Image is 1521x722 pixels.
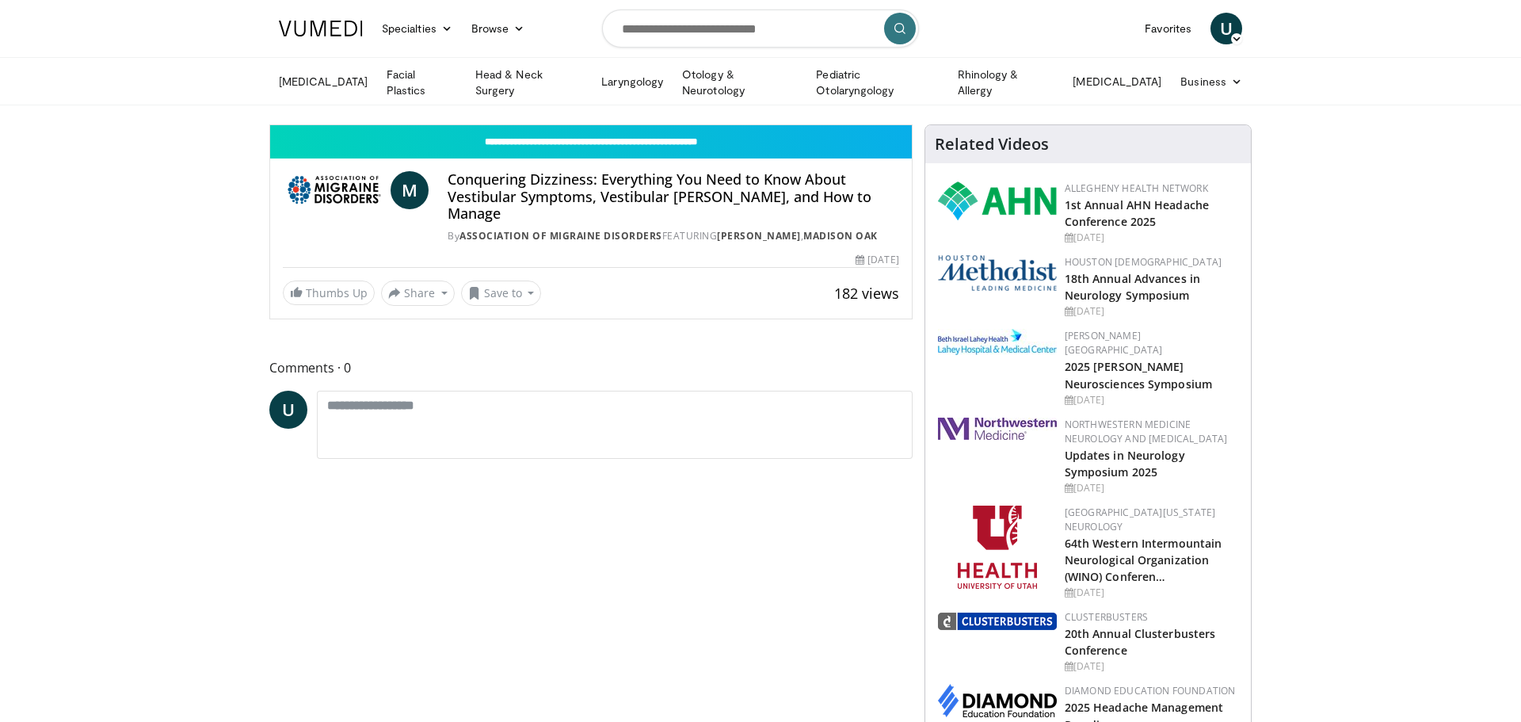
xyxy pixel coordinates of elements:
[1065,536,1222,584] a: 64th Western Intermountain Neurological Organization (WINO) Conferen…
[372,13,462,44] a: Specialties
[938,329,1057,355] img: e7977282-282c-4444-820d-7cc2733560fd.jpg.150x105_q85_autocrop_double_scale_upscale_version-0.2.jpg
[673,67,806,98] a: Otology & Neurotology
[602,10,919,48] input: Search topics, interventions
[1065,197,1209,229] a: 1st Annual AHN Headache Conference 2025
[958,506,1037,589] img: f6362829-b0a3-407d-a044-59546adfd345.png.150x105_q85_autocrop_double_scale_upscale_version-0.2.png
[1171,66,1252,97] a: Business
[1210,13,1242,44] a: U
[803,229,878,243] a: Madison Oak
[448,171,899,223] h4: Conquering Dizziness: Everything You Need to Know About Vestibular Symptoms, Vestibular [PERSON_N...
[1065,659,1238,674] div: [DATE]
[462,13,535,44] a: Browse
[1135,13,1201,44] a: Favorites
[834,284,899,303] span: 182 views
[269,357,913,378] span: Comments 0
[448,229,899,243] div: By FEATURING ,
[1065,359,1212,391] a: 2025 [PERSON_NAME] Neurosciences Symposium
[461,281,542,306] button: Save to
[1065,304,1238,319] div: [DATE]
[1065,448,1185,479] a: Updates in Neurology Symposium 2025
[1063,66,1171,97] a: [MEDICAL_DATA]
[1065,329,1163,357] a: [PERSON_NAME][GEOGRAPHIC_DATA]
[391,171,429,209] a: M
[1065,684,1236,697] a: Diamond Education Foundation
[1065,181,1208,195] a: Allegheny Health Network
[283,281,375,305] a: Thumbs Up
[806,67,947,98] a: Pediatric Otolaryngology
[1065,418,1228,445] a: Northwestern Medicine Neurology and [MEDICAL_DATA]
[935,135,1049,154] h4: Related Videos
[381,281,455,306] button: Share
[592,66,673,97] a: Laryngology
[1065,610,1148,624] a: Clusterbusters
[283,171,384,209] img: Association of Migraine Disorders
[466,67,592,98] a: Head & Neck Surgery
[459,229,662,243] a: Association of Migraine Disorders
[938,255,1057,291] img: 5e4488cc-e109-4a4e-9fd9-73bb9237ee91.png.150x105_q85_autocrop_double_scale_upscale_version-0.2.png
[938,418,1057,440] img: 2a462fb6-9365-492a-ac79-3166a6f924d8.png.150x105_q85_autocrop_double_scale_upscale_version-0.2.jpg
[1065,626,1216,658] a: 20th Annual Clusterbusters Conference
[938,684,1057,717] img: d0406666-9e5f-4b94-941b-f1257ac5ccaf.png.150x105_q85_autocrop_double_scale_upscale_version-0.2.png
[938,181,1057,220] img: 628ffacf-ddeb-4409-8647-b4d1102df243.png.150x105_q85_autocrop_double_scale_upscale_version-0.2.png
[1065,506,1216,533] a: [GEOGRAPHIC_DATA][US_STATE] Neurology
[269,66,377,97] a: [MEDICAL_DATA]
[1065,586,1238,600] div: [DATE]
[948,67,1064,98] a: Rhinology & Allergy
[279,21,363,36] img: VuMedi Logo
[938,613,1057,630] img: d3be30b6-fe2b-4f13-a5b4-eba975d75fdd.png.150x105_q85_autocrop_double_scale_upscale_version-0.2.png
[1065,255,1222,269] a: Houston [DEMOGRAPHIC_DATA]
[1065,271,1200,303] a: 18th Annual Advances in Neurology Symposium
[717,229,801,243] a: [PERSON_NAME]
[269,391,307,429] a: U
[1065,393,1238,407] div: [DATE]
[856,253,898,267] div: [DATE]
[1065,231,1238,245] div: [DATE]
[1065,481,1238,495] div: [DATE]
[377,67,466,98] a: Facial Plastics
